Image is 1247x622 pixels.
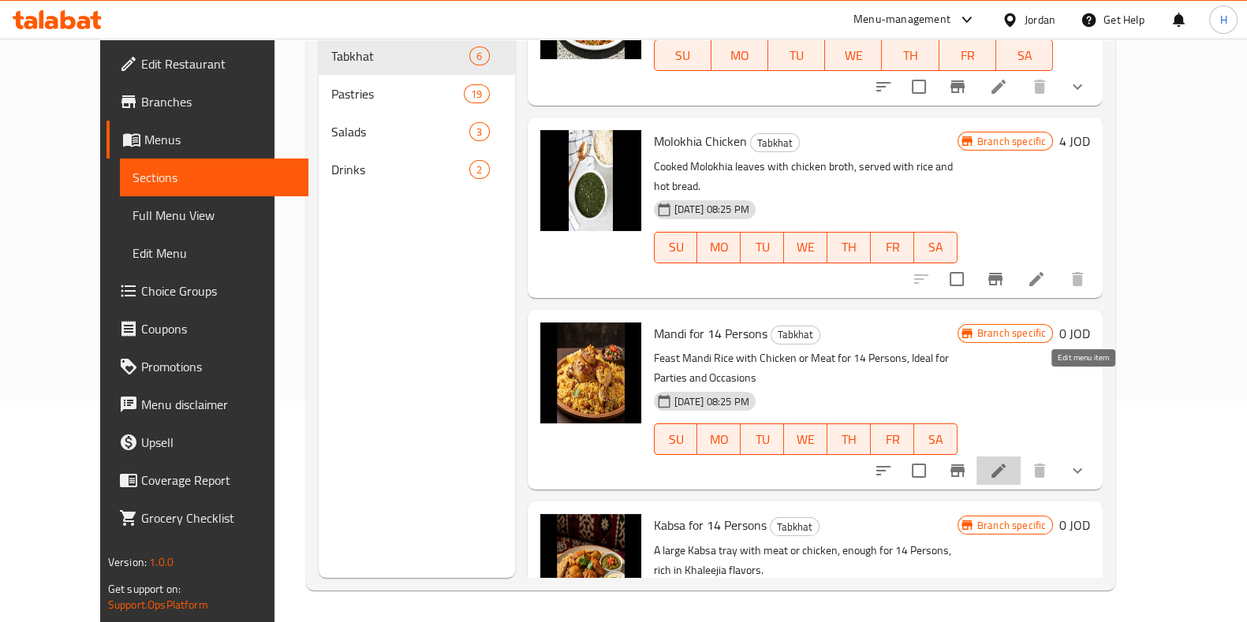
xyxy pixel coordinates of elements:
span: FR [877,428,908,451]
h6: 4 JOD [1059,130,1090,152]
span: 1.0.0 [149,552,174,572]
button: WE [784,232,827,263]
button: TU [768,39,825,71]
span: Tabkhat [771,326,820,344]
span: TU [775,44,819,67]
a: Full Menu View [120,196,308,234]
span: Branch specific [971,518,1052,533]
img: Molokhia Chicken [540,130,641,231]
button: TU [741,232,784,263]
span: TU [747,428,778,451]
button: FR [871,423,914,455]
span: TU [747,236,778,259]
button: SA [914,232,958,263]
button: MO [711,39,768,71]
div: Jordan [1025,11,1055,28]
span: MO [718,44,762,67]
span: Version: [108,552,147,572]
span: Salads [331,122,469,141]
span: Coupons [141,319,296,338]
button: delete [1058,260,1096,298]
a: Sections [120,158,308,196]
button: TU [741,423,784,455]
button: SU [654,423,698,455]
a: Promotions [106,348,308,385]
span: Tabkhat [331,47,469,65]
button: SU [654,39,711,71]
span: 2 [470,162,488,177]
button: SA [996,39,1053,71]
span: [DATE] 08:25 PM [668,394,756,409]
span: Drinks [331,160,469,179]
span: Branch specific [971,326,1052,341]
div: items [464,84,489,103]
nav: Menu sections [319,31,515,195]
button: FR [871,232,914,263]
span: Full Menu View [133,206,296,225]
div: Pastries [331,84,464,103]
span: Coverage Report [141,471,296,490]
button: TH [882,39,939,71]
span: Get support on: [108,579,181,599]
a: Upsell [106,423,308,461]
button: delete [1021,452,1058,490]
span: Molokhia Chicken [654,129,747,153]
span: Tabkhat [771,518,819,536]
button: show more [1058,68,1096,106]
button: show more [1058,452,1096,490]
span: Select to update [902,70,935,103]
button: Branch-specific-item [939,68,976,106]
button: Branch-specific-item [939,452,976,490]
span: Upsell [141,433,296,452]
a: Edit Restaurant [106,45,308,83]
h6: 0 JOD [1059,322,1090,345]
a: Choice Groups [106,272,308,310]
div: Tabkhat6 [319,37,515,75]
div: Pastries19 [319,75,515,113]
span: MO [704,428,734,451]
span: TH [834,428,864,451]
div: Tabkhat [750,133,800,152]
p: Feast Mandi Rice with Chicken or Meat for 14 Persons, Ideal for Parties and Occasions [654,348,958,388]
span: TH [888,44,932,67]
span: 19 [465,87,488,102]
div: Menu-management [853,10,950,29]
span: H [1219,11,1226,28]
span: FR [946,44,990,67]
a: Menus [106,121,308,158]
svg: Show Choices [1068,77,1087,96]
span: TH [834,236,864,259]
span: WE [831,44,876,67]
button: SA [914,423,958,455]
span: SA [1002,44,1047,67]
span: 6 [470,49,488,64]
span: Branch specific [971,134,1052,149]
button: SU [654,232,698,263]
a: Edit Menu [120,234,308,272]
span: Mandi for 14 Persons [654,322,767,345]
button: Branch-specific-item [976,260,1014,298]
a: Menu disclaimer [106,385,308,423]
span: Sections [133,168,296,187]
div: Tabkhat [771,326,820,345]
div: Salads3 [319,113,515,151]
button: MO [697,423,741,455]
span: Branches [141,92,296,111]
a: Support.OpsPlatform [108,594,208,615]
img: Kabsa for 14 Persons [540,514,641,615]
button: TH [827,232,871,263]
span: Edit Restaurant [141,54,296,73]
button: MO [697,232,741,263]
a: Grocery Checklist [106,499,308,537]
span: Edit Menu [133,244,296,263]
div: items [469,160,489,179]
span: Promotions [141,357,296,376]
button: WE [825,39,882,71]
span: Tabkhat [751,134,799,152]
span: SA [920,428,951,451]
button: TH [827,423,871,455]
span: WE [790,236,821,259]
span: WE [790,428,821,451]
button: FR [939,39,996,71]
